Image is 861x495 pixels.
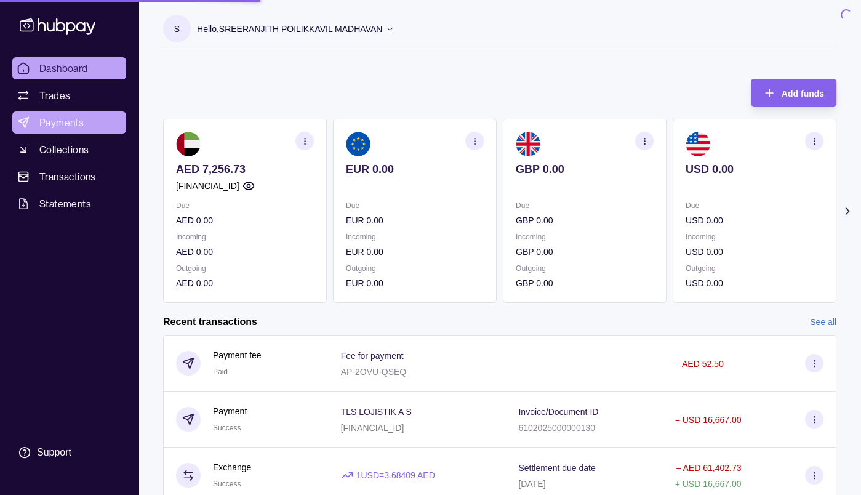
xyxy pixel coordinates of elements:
[516,262,654,275] p: Outgoing
[686,245,823,259] p: USD 0.00
[346,276,484,290] p: EUR 0.00
[346,262,484,275] p: Outgoing
[12,111,126,134] a: Payments
[213,461,251,474] p: Exchange
[346,199,484,212] p: Due
[176,262,314,275] p: Outgoing
[518,423,595,433] p: 6102025000000130
[12,166,126,188] a: Transactions
[213,368,228,376] span: Paid
[346,214,484,227] p: EUR 0.00
[176,245,314,259] p: AED 0.00
[346,245,484,259] p: EUR 0.00
[176,214,314,227] p: AED 0.00
[686,163,823,176] p: USD 0.00
[676,463,741,473] p: − AED 61,402.73
[176,163,314,176] p: AED 7,256.73
[516,214,654,227] p: GBP 0.00
[12,139,126,161] a: Collections
[12,193,126,215] a: Statements
[213,480,241,488] span: Success
[213,424,241,432] span: Success
[39,88,70,103] span: Trades
[39,115,84,130] span: Payments
[346,132,370,156] img: eu
[341,351,404,361] p: Fee for payment
[341,367,407,377] p: AP-2OVU-QSEQ
[686,214,823,227] p: USD 0.00
[782,89,824,99] span: Add funds
[12,84,126,107] a: Trades
[346,230,484,244] p: Incoming
[518,479,545,489] p: [DATE]
[12,57,126,79] a: Dashboard
[516,199,654,212] p: Due
[163,315,257,329] h2: Recent transactions
[39,169,96,184] span: Transactions
[686,230,823,244] p: Incoming
[39,196,91,211] span: Statements
[686,276,823,290] p: USD 0.00
[516,230,654,244] p: Incoming
[174,22,180,36] p: S
[356,469,435,482] p: 1 USD = 3.68409 AED
[39,61,88,76] span: Dashboard
[516,163,654,176] p: GBP 0.00
[37,446,71,459] div: Support
[213,404,247,418] p: Payment
[341,407,412,417] p: TLS LOJISTIK A S
[516,245,654,259] p: GBP 0.00
[341,423,404,433] p: [FINANCIAL_ID]
[12,440,126,465] a: Support
[213,348,262,362] p: Payment fee
[516,132,540,156] img: gb
[810,315,836,329] a: See all
[686,199,823,212] p: Due
[197,22,382,36] p: Hello, SREERANJITH POILIKKAVIL MADHAVAN
[39,142,89,157] span: Collections
[516,276,654,290] p: GBP 0.00
[518,407,598,417] p: Invoice/Document ID
[176,230,314,244] p: Incoming
[176,199,314,212] p: Due
[686,132,710,156] img: us
[675,359,724,369] p: − AED 52.50
[176,132,201,156] img: ae
[176,179,239,193] p: [FINANCIAL_ID]
[346,163,484,176] p: EUR 0.00
[675,415,742,425] p: − USD 16,667.00
[176,276,314,290] p: AED 0.00
[675,479,742,489] p: + USD 16,667.00
[751,79,836,107] button: Add funds
[686,262,823,275] p: Outgoing
[518,463,595,473] p: Settlement due date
